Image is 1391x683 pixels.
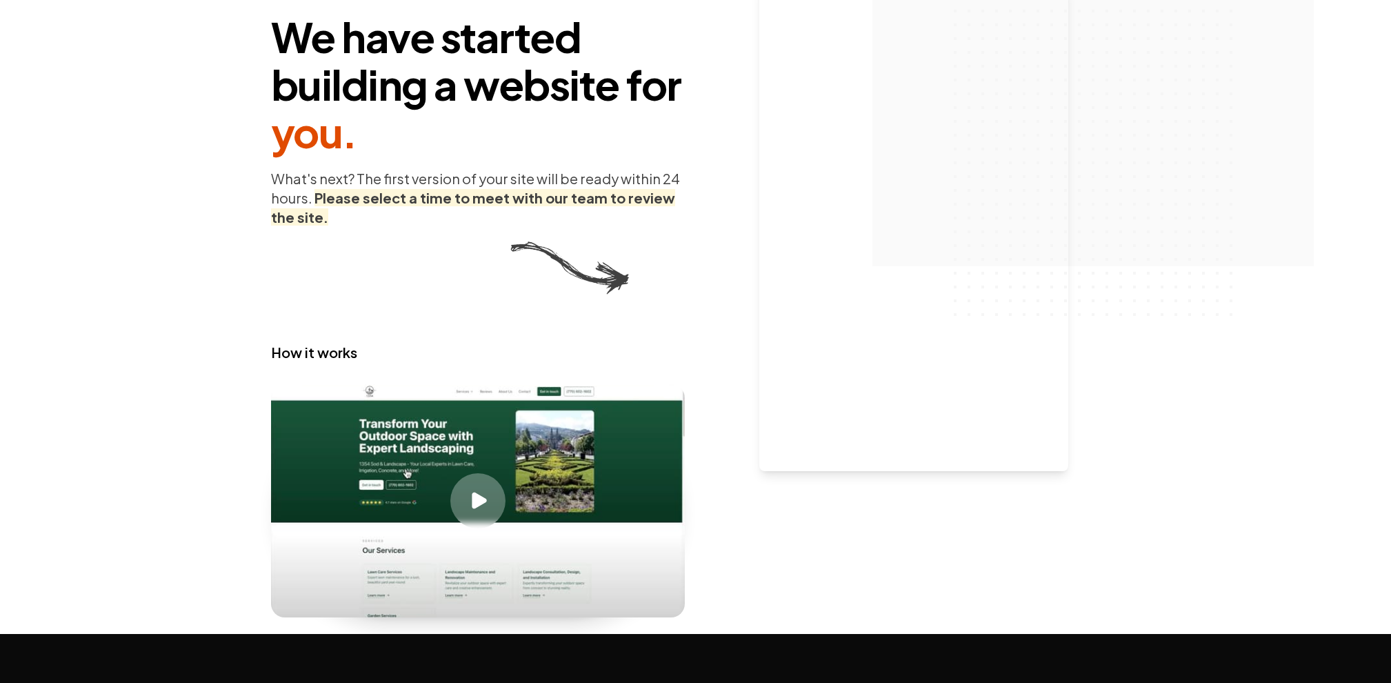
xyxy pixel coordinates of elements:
img: arrow-right-sketch.png [505,237,632,300]
button: Play video [271,384,685,617]
h2: How it works [271,343,685,362]
strong: Please select a time to meet with our team to review the site. [271,189,675,226]
span: you . [271,106,357,157]
span: We have started building a website for [271,12,685,155]
p: What's next? The first version of your site will be ready within 24 hours. [271,169,685,227]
